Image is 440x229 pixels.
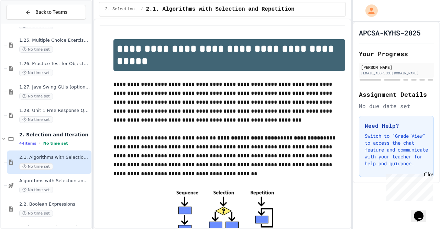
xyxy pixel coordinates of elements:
[19,46,53,53] span: No time set
[19,187,53,193] span: No time set
[411,201,433,222] iframe: chat widget
[3,3,47,44] div: Chat with us now!Close
[141,7,143,12] span: /
[19,93,53,100] span: No time set
[19,210,53,217] span: No time set
[19,116,53,123] span: No time set
[19,84,90,90] span: 1.27. Java Swing GUIs (optional)
[365,122,428,130] h3: Need Help?
[19,201,90,207] span: 2.2. Boolean Expressions
[19,108,90,114] span: 1.28. Unit 1 Free Response Question (FRQ) Practice
[358,3,379,19] div: My Account
[39,140,41,146] span: •
[35,9,67,16] span: Back to Teams
[19,61,90,67] span: 1.26. Practice Test for Objects (1.12-1.14)
[43,141,68,146] span: No time set
[359,102,434,110] div: No due date set
[19,155,90,160] span: 2.1. Algorithms with Selection and Repetition
[19,132,90,138] span: 2. Selection and Iteration
[359,49,434,59] h2: Your Progress
[19,38,90,43] span: 1.25. Multiple Choice Exercises for Unit 1b (1.9-1.15)
[361,71,432,76] div: [EMAIL_ADDRESS][DOMAIN_NAME]
[146,5,295,13] span: 2.1. Algorithms with Selection and Repetition
[19,178,90,184] span: Algorithms with Selection and Repetition - Topic 2.1
[361,64,432,70] div: [PERSON_NAME]
[19,141,36,146] span: 44 items
[105,7,138,12] span: 2. Selection and Iteration
[365,133,428,167] p: Switch to "Grade View" to access the chat feature and communicate with your teacher for help and ...
[19,70,53,76] span: No time set
[19,163,53,170] span: No time set
[6,5,86,20] button: Back to Teams
[359,28,421,38] h1: APCSA-KYHS-2025
[383,171,433,201] iframe: chat widget
[359,90,434,99] h2: Assignment Details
